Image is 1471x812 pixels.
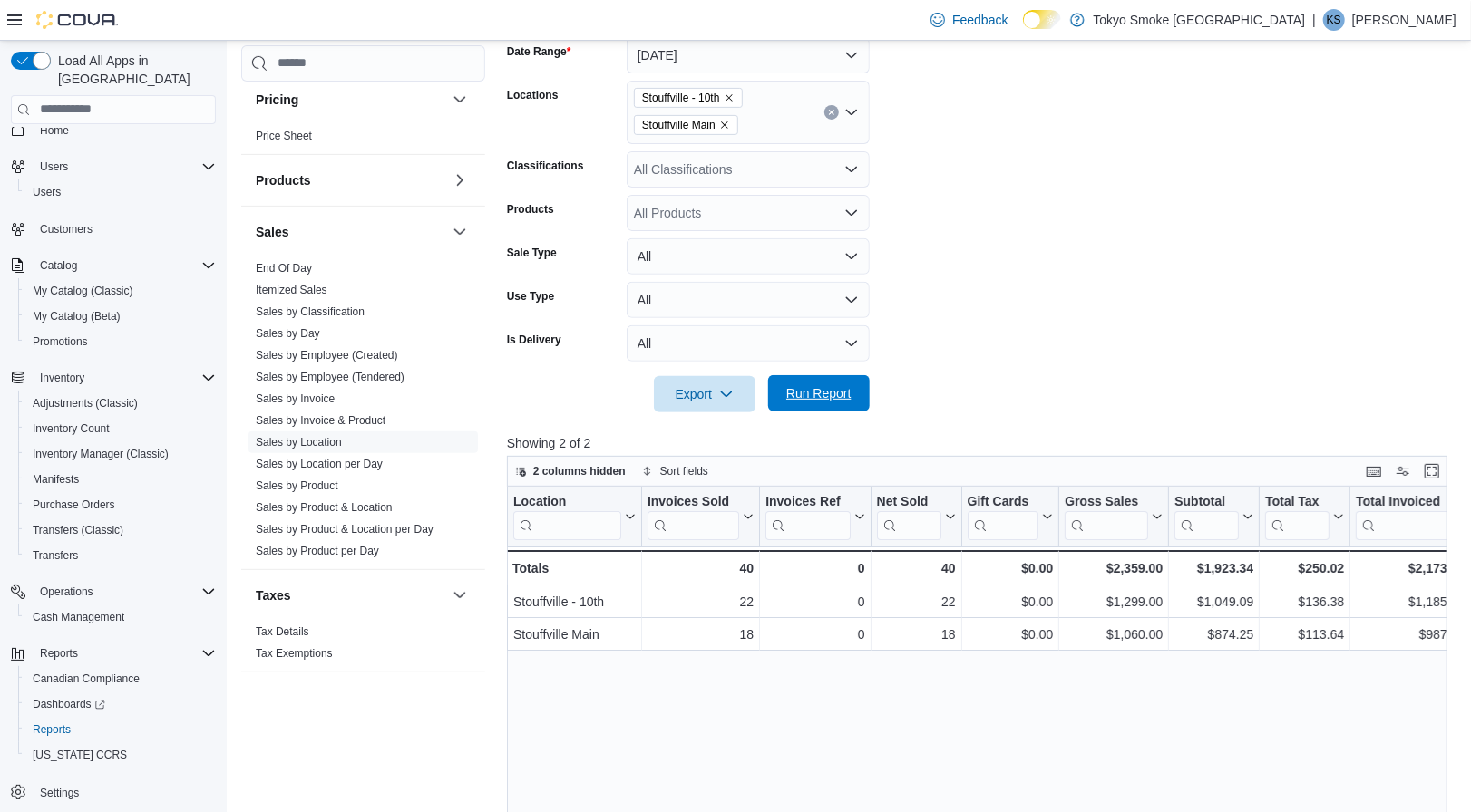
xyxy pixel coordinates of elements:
span: Canadian Compliance [33,672,140,686]
button: Catalog [4,253,223,278]
span: Manifests [25,469,216,490]
span: Operations [33,581,216,603]
span: Inventory Count [33,421,110,436]
button: My Catalog (Beta) [18,304,223,329]
span: Inventory [40,371,84,385]
div: Sales [241,257,485,569]
div: $136.38 [1265,591,1344,613]
span: Adjustments (Classic) [25,392,216,414]
span: My Catalog (Beta) [33,309,121,324]
button: Net Sold [876,493,955,539]
span: Inventory Count [25,418,216,440]
button: Gross Sales [1065,493,1163,539]
span: Reports [40,646,78,661]
button: Open list of options [844,206,859,220]
a: Transfers [25,545,85,566]
button: Invoices Sold [648,493,754,539]
button: Taxes [449,585,471,606]
span: Reports [33,643,216,664]
div: Total Tax [1265,493,1330,539]
button: Gift Cards [967,493,1053,539]
button: Remove Stouffville Main from selection in this group [719,120,730,130]
button: Sort fields [635,460,716,482]
a: Sales by Location [256,436,342,449]
div: Invoices Ref [765,493,850,510]
a: Cash Management [25,606,132,628]
div: $2,359.00 [1065,557,1163,579]
a: Sales by Product per Day [256,545,379,557]
button: Transfers [18,543,223,568]
div: Net Sold [876,493,940,510]
h3: Taxes [256,586,291,604]
h3: Pricing [256,91,298,109]
div: Taxes [241,621,485,672]
span: Purchase Orders [25,494,216,516]
div: 18 [876,623,955,645]
a: Dashboards [18,691,223,717]
span: Promotions [25,331,216,353]
div: $250.02 [1265,557,1344,579]
button: Inventory Manager (Classic) [18,441,223,467]
span: Sort fields [660,464,708,478]
div: 18 [648,623,754,645]
input: Dark Mode [1023,10,1061,29]
p: Tokyo Smoke [GEOGRAPHIC_DATA] [1094,9,1306,31]
button: Open list of options [844,105,859,120]
span: Washington CCRS [25,744,216,766]
a: Sales by Product & Location per Day [256,523,434,536]
div: $113.64 [1265,623,1344,645]
button: All [627,238,870,275]
a: Inventory Count [25,418,117,440]
button: All [627,282,870,318]
div: 22 [648,591,754,613]
button: 2 columns hidden [508,460,633,482]
h3: Sales [256,223,289,241]
span: Settings [40,786,79,800]
div: $1,060.00 [1065,623,1163,645]
button: Customers [4,216,223,242]
button: Display options [1392,460,1414,482]
button: Purchase Orders [18,492,223,517]
button: Operations [4,579,223,604]
div: Location [513,493,621,539]
div: Totals [512,557,636,579]
span: 2 columns hidden [533,464,626,478]
p: | [1312,9,1316,31]
div: Invoices Sold [648,493,739,539]
div: Invoices Sold [648,493,739,510]
span: Manifests [33,472,79,487]
button: Inventory [33,367,92,389]
div: $0.00 [967,557,1053,579]
a: End Of Day [256,262,312,275]
a: Inventory Manager (Classic) [25,443,176,465]
button: Reports [18,717,223,742]
span: Cash Management [33,610,124,624]
span: Transfers (Classic) [33,523,123,537]
a: Dashboards [25,693,112,715]
a: Tax Exemptions [256,647,333,660]
button: Home [4,117,223,143]
a: Sales by Location per Day [256,458,383,470]
a: Adjustments (Classic) [25,392,145,414]
div: Pricing [241,125,485,154]
div: Stouffville - 10th [513,591,636,613]
div: $1,299.00 [1065,591,1163,613]
a: Sales by Employee (Created) [256,349,398,362]
button: Users [18,179,223,205]
div: Subtotal [1174,493,1239,539]
button: Adjustments (Classic) [18,391,223,416]
label: Sale Type [507,246,557,260]
div: Location [513,493,621,510]
div: $0.00 [967,623,1053,645]
p: [PERSON_NAME] [1352,9,1456,31]
button: Transfers (Classic) [18,517,223,543]
div: Total Invoiced [1356,493,1450,510]
span: KS [1327,9,1341,31]
a: Users [25,181,68,203]
button: My Catalog (Classic) [18,278,223,304]
div: Kevin Sukhu [1323,9,1345,31]
span: Stouffville - 10th [634,88,743,108]
span: Inventory Manager (Classic) [25,443,216,465]
label: Date Range [507,44,571,59]
div: 0 [765,591,864,613]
